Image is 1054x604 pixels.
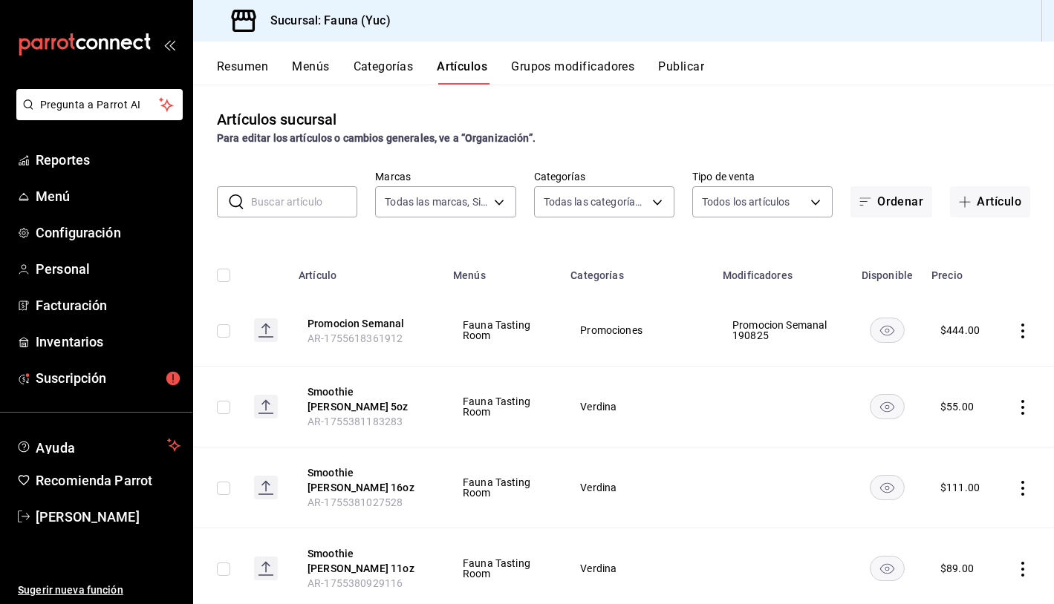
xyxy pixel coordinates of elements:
[308,384,426,414] button: edit-product-location
[534,171,674,182] label: Categorías
[511,59,634,85] button: Grupos modificadores
[940,323,980,338] div: $ 444.00
[18,582,180,598] span: Sugerir nueva función
[36,507,180,527] span: [PERSON_NAME]
[870,394,905,419] button: availability-product
[463,396,543,417] span: Fauna Tasting Room
[36,150,180,170] span: Reportes
[732,320,833,341] span: Promocion Semanal 190825
[375,171,515,182] label: Marcas
[36,470,180,490] span: Recomienda Parrot
[870,556,905,581] button: availability-product
[308,416,403,427] span: AR-1755381183283
[562,247,714,295] th: Categorías
[580,325,695,335] span: Promociones
[1015,562,1030,577] button: actions
[308,316,426,331] button: edit-product-location
[852,247,923,295] th: Disponible
[36,368,180,388] span: Suscripción
[850,186,932,217] button: Ordenar
[251,187,357,217] input: Buscar artículo
[870,318,905,343] button: availability-product
[308,577,403,589] span: AR-1755380929116
[714,247,852,295] th: Modificadores
[940,561,974,576] div: $ 89.00
[1015,324,1030,338] button: actions
[163,39,175,50] button: open_drawer_menu
[36,295,180,315] span: Facturación
[290,247,444,295] th: Artículo
[308,465,426,495] button: edit-product-location
[292,59,329,85] button: Menús
[437,59,487,85] button: Artículos
[692,171,833,182] label: Tipo de venta
[580,482,695,493] span: Verdina
[354,59,414,85] button: Categorías
[217,108,336,131] div: Artículos sucursal
[940,399,974,414] div: $ 55.00
[36,259,180,279] span: Personal
[36,223,180,243] span: Configuración
[940,480,980,495] div: $ 111.00
[258,12,391,30] h3: Sucursal: Fauna (Yuc)
[36,436,161,454] span: Ayuda
[658,59,704,85] button: Publicar
[308,332,403,344] span: AR-1755618361912
[463,477,543,498] span: Fauna Tasting Room
[923,247,998,295] th: Precio
[870,475,905,500] button: availability-product
[308,546,426,576] button: edit-product-location
[385,194,488,209] span: Todas las marcas, Sin marca
[16,89,183,120] button: Pregunta a Parrot AI
[463,558,543,579] span: Fauna Tasting Room
[580,563,695,574] span: Verdina
[308,496,403,508] span: AR-1755381027528
[40,97,160,113] span: Pregunta a Parrot AI
[217,59,1054,85] div: navigation tabs
[544,194,647,209] span: Todas las categorías, Sin categoría
[217,59,268,85] button: Resumen
[36,186,180,206] span: Menú
[10,108,183,123] a: Pregunta a Parrot AI
[463,320,543,341] span: Fauna Tasting Room
[36,332,180,352] span: Inventarios
[217,132,536,144] strong: Para editar los artículos o cambios generales, ve a “Organización”.
[1015,400,1030,415] button: actions
[444,247,562,295] th: Menús
[580,401,695,412] span: Verdina
[1015,481,1030,496] button: actions
[950,186,1030,217] button: Artículo
[702,194,790,209] span: Todos los artículos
